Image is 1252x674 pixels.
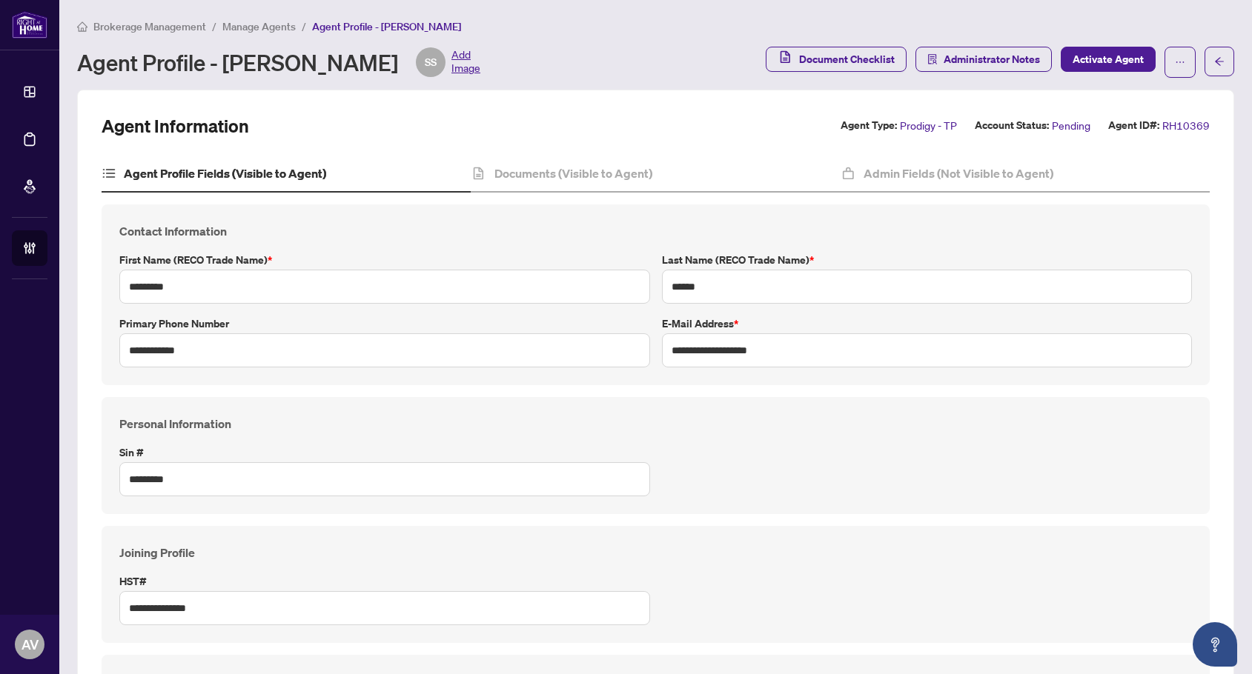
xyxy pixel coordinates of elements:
label: First Name (RECO Trade Name) [119,252,650,268]
label: Account Status: [975,117,1049,134]
span: Administrator Notes [944,47,1040,71]
h4: Admin Fields (Not Visible to Agent) [864,164,1053,182]
label: HST# [119,573,650,590]
span: ellipsis [1175,57,1185,67]
button: Administrator Notes [915,47,1052,72]
label: Agent ID#: [1108,117,1159,134]
img: logo [12,11,47,39]
span: Agent Profile - [PERSON_NAME] [312,20,461,33]
span: RH10369 [1162,117,1210,134]
span: Brokerage Management [93,20,206,33]
span: Add Image [451,47,480,77]
li: / [212,18,216,35]
span: Pending [1052,117,1090,134]
h2: Agent Information [102,114,249,138]
label: E-mail Address [662,316,1193,332]
span: Prodigy - TP [900,117,957,134]
button: Activate Agent [1061,47,1156,72]
span: Manage Agents [222,20,296,33]
h4: Contact Information [119,222,1192,240]
span: solution [927,54,938,64]
h4: Documents (Visible to Agent) [494,164,652,182]
span: home [77,21,87,32]
label: Last Name (RECO Trade Name) [662,252,1193,268]
button: Document Checklist [766,47,907,72]
h4: Agent Profile Fields (Visible to Agent) [124,164,326,182]
span: SS [425,54,437,70]
span: Activate Agent [1073,47,1144,71]
div: Agent Profile - [PERSON_NAME] [77,47,480,77]
span: Document Checklist [799,47,895,71]
span: arrow-left [1214,56,1225,67]
li: / [302,18,306,35]
label: Sin # [119,444,650,461]
span: AV [21,634,39,655]
label: Agent Type: [841,117,897,134]
label: Primary Phone Number [119,316,650,332]
h4: Joining Profile [119,544,1192,561]
button: Open asap [1193,622,1237,667]
h4: Personal Information [119,415,1192,433]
